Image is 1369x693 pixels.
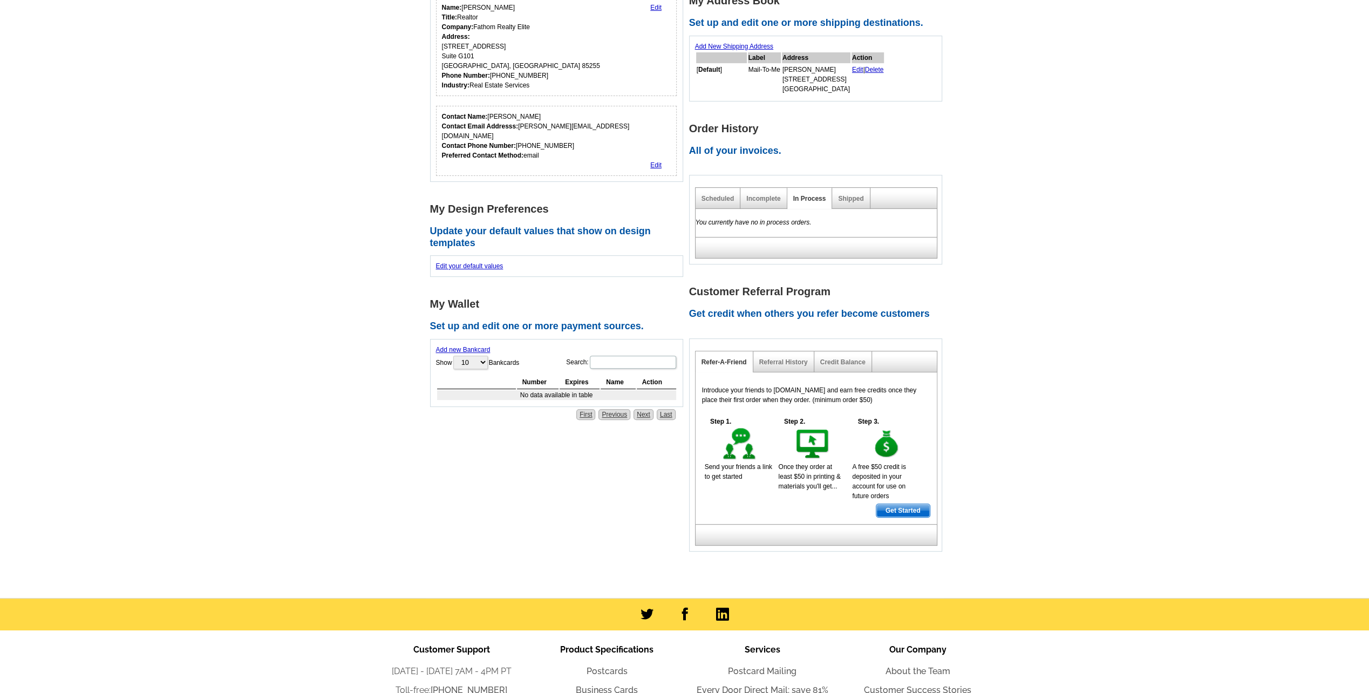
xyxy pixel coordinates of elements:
strong: Address: [442,33,470,40]
a: Next [634,409,653,420]
span: Our Company [889,644,946,655]
th: Expires [560,376,600,389]
a: Get Started [876,504,930,518]
label: Show Bankcards [436,355,520,370]
strong: Company: [442,23,474,31]
span: A free $50 credit is deposited in your account for use on future orders [852,463,905,500]
a: Previous [598,409,630,420]
th: Name [601,376,635,389]
th: Action [852,52,884,63]
strong: Industry: [442,81,469,89]
iframe: LiveChat chat widget [1153,442,1369,693]
a: Scheduled [701,195,734,202]
h2: Set up and edit one or more shipping destinations. [689,17,948,29]
h5: Step 2. [778,417,810,426]
a: About the Team [886,666,950,676]
a: Edit [650,4,662,11]
strong: Name: [442,4,462,11]
a: Refer-A-Friend [701,358,747,366]
span: Services [745,644,780,655]
strong: Contact Name: [442,113,488,120]
th: Action [637,376,676,389]
td: [ ] [696,64,747,94]
a: Referral History [759,358,808,366]
a: Incomplete [746,195,780,202]
td: Mail-To-Me [748,64,781,94]
a: Add new Bankcard [436,346,491,354]
h2: Set up and edit one or more payment sources. [430,321,689,332]
span: Customer Support [413,644,490,655]
a: Credit Balance [820,358,866,366]
a: Last [657,409,676,420]
th: Address [782,52,850,63]
h1: My Design Preferences [430,203,689,215]
h2: All of your invoices. [689,145,948,157]
a: Delete [865,66,884,73]
a: Postcards [587,666,628,676]
li: [DATE] - [DATE] 7AM - 4PM PT [374,665,529,678]
div: Who should we contact regarding order issues? [436,106,677,176]
strong: Contact Phone Number: [442,142,516,150]
h5: Step 3. [852,417,884,426]
td: No data available in table [437,390,676,400]
a: In Process [793,195,826,202]
input: Search: [590,356,676,369]
h1: Customer Referral Program [689,286,948,297]
a: Edit [852,66,863,73]
div: [PERSON_NAME] Realtor Fathom Realty Elite [STREET_ADDRESS] Suite G101 [GEOGRAPHIC_DATA], [GEOGRAP... [442,3,600,90]
td: [PERSON_NAME] [STREET_ADDRESS] [GEOGRAPHIC_DATA] [782,64,850,94]
h1: Order History [689,123,948,134]
a: Shipped [838,195,863,202]
label: Search: [566,355,677,370]
strong: Phone Number: [442,72,490,79]
img: step-3.gif [868,426,905,462]
span: Once they order at least $50 in printing & materials you'll get... [778,463,840,490]
td: | [852,64,884,94]
b: Default [698,66,720,73]
img: step-1.gif [721,426,758,462]
span: Get Started [876,504,930,517]
strong: Preferred Contact Method: [442,152,523,159]
h2: Update your default values that show on design templates [430,226,689,249]
em: You currently have no in process orders. [696,219,812,226]
h2: Get credit when others you refer become customers [689,308,948,320]
a: Edit [650,161,662,169]
span: Product Specifications [560,644,653,655]
a: Edit your default values [436,262,503,270]
p: Introduce your friends to [DOMAIN_NAME] and earn free credits once they place their first order w... [702,385,930,405]
span: Send your friends a link to get started [705,463,772,480]
a: Postcard Mailing [728,666,796,676]
th: Number [517,376,559,389]
a: First [576,409,595,420]
a: Add New Shipping Address [695,43,773,50]
h1: My Wallet [430,298,689,310]
img: step-2.gif [794,426,832,462]
h5: Step 1. [705,417,737,426]
strong: Title: [442,13,457,21]
select: ShowBankcards [453,356,488,369]
div: [PERSON_NAME] [PERSON_NAME][EMAIL_ADDRESS][DOMAIN_NAME] [PHONE_NUMBER] email [442,112,671,160]
th: Label [748,52,781,63]
strong: Contact Email Addresss: [442,123,519,130]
